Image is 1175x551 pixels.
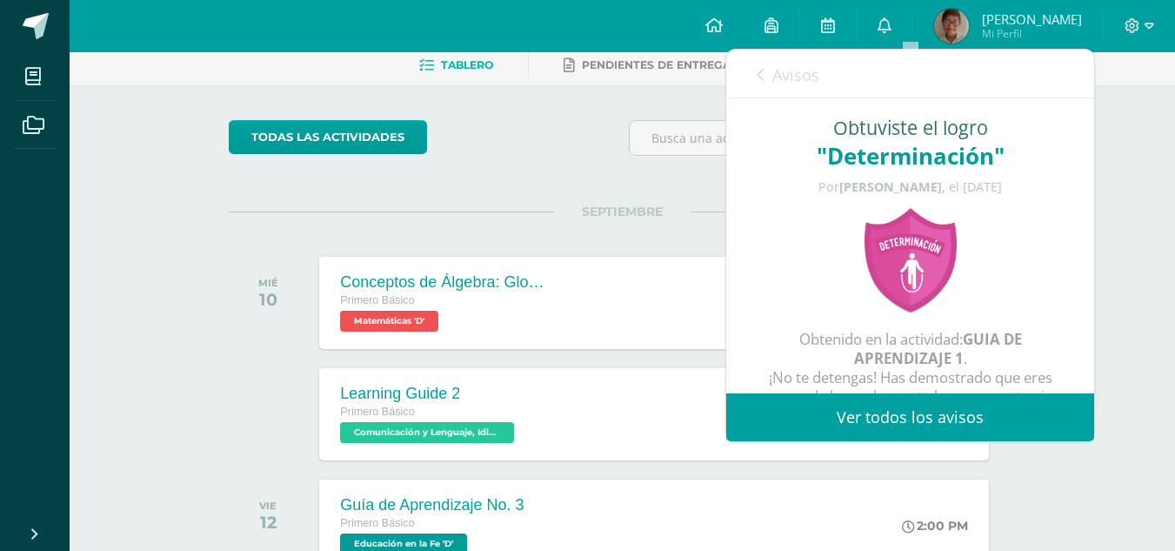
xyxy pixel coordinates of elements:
span: Primero Básico [340,406,414,418]
a: Ver todos los avisos [726,393,1094,441]
span: Mi Perfil [982,26,1082,41]
strong: [PERSON_NAME] [839,178,942,195]
span: Avisos [772,64,819,85]
div: Obtenido en la actividad: . ¡No te detengas! Has demostrado que eres capaz de lograr lo que te ha... [761,330,1059,425]
div: 10 [258,289,278,310]
a: todas las Actividades [229,120,427,154]
div: "Determinación" [761,140,1059,171]
div: Conceptos de Álgebra: Glosario [340,273,549,292]
div: 2:00 PM [902,518,968,534]
img: 64dcc7b25693806399db2fba3b98ee94.png [934,9,969,44]
div: Guía de Aprendizaje No. 3 [340,496,524,514]
a: Pendientes de entrega [564,51,731,79]
div: 12 [259,512,277,533]
span: Comunicación y Lenguaje, Idioma Extranjero Inglés 'D' [340,422,514,443]
span: Tablero [441,58,493,71]
div: VIE [259,500,277,512]
span: Primero Básico [340,517,414,529]
a: Tablero [419,51,493,79]
input: Busca una actividad próxima aquí... [630,121,1015,155]
strong: GUIA DE APRENDIZAJE 1 [854,329,1022,368]
span: Primero Básico [340,294,414,306]
div: Learning Guide 2 [340,385,518,403]
span: Matemáticas 'D' [340,311,438,332]
span: [PERSON_NAME] [982,10,1082,28]
div: Obtuviste el logro [761,116,1059,140]
span: SEPTIEMBRE [554,204,691,219]
div: MIÉ [258,277,278,289]
div: Por , el [DATE] [761,180,1059,195]
span: Pendientes de entrega [582,58,731,71]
